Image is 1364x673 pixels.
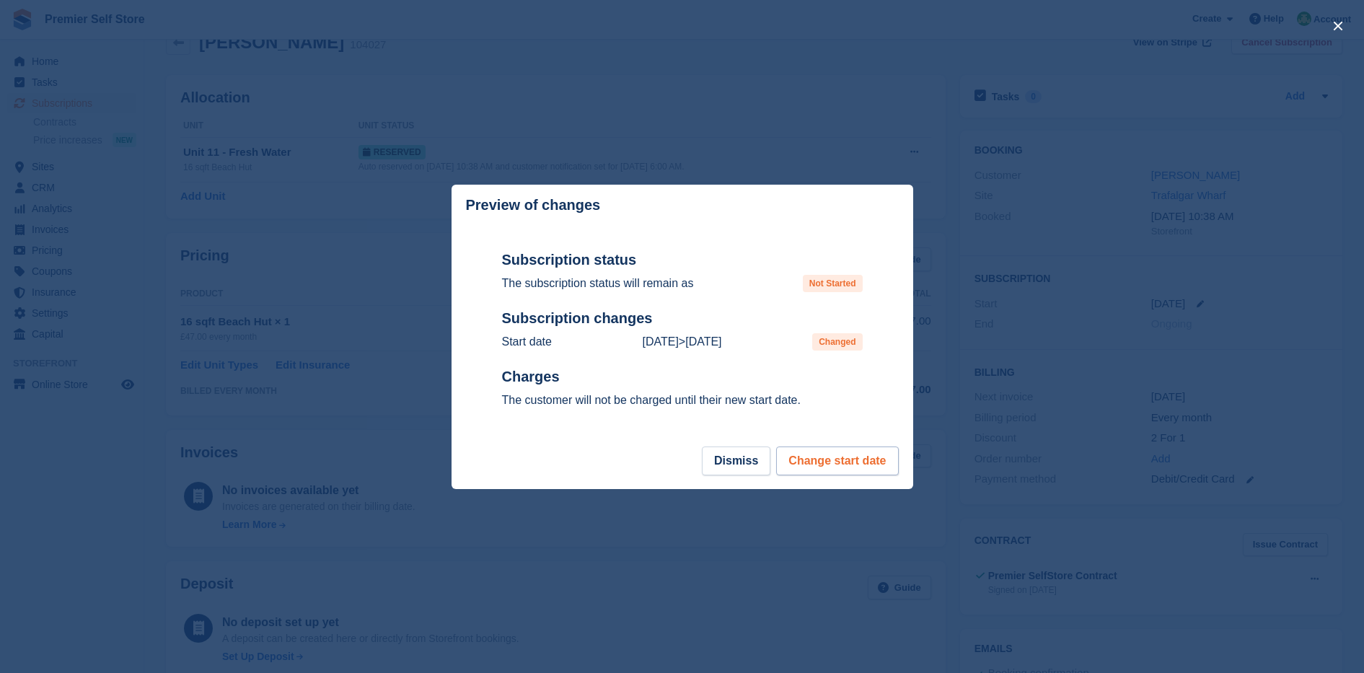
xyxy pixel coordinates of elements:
[502,392,863,409] p: The customer will not be charged until their new start date.
[502,333,552,351] p: Start date
[685,335,721,348] time: 2025-08-29 23:00:00 UTC
[642,333,721,351] p: >
[466,197,601,214] p: Preview of changes
[803,275,863,292] span: Not Started
[812,333,862,351] span: Changed
[1326,14,1350,38] button: close
[502,309,863,327] h2: Subscription changes
[502,368,863,386] h2: Charges
[642,335,678,348] time: 2025-08-31 00:00:00 UTC
[502,275,694,292] p: The subscription status will remain as
[702,447,770,475] button: Dismiss
[502,251,863,269] h2: Subscription status
[776,447,898,475] button: Change start date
